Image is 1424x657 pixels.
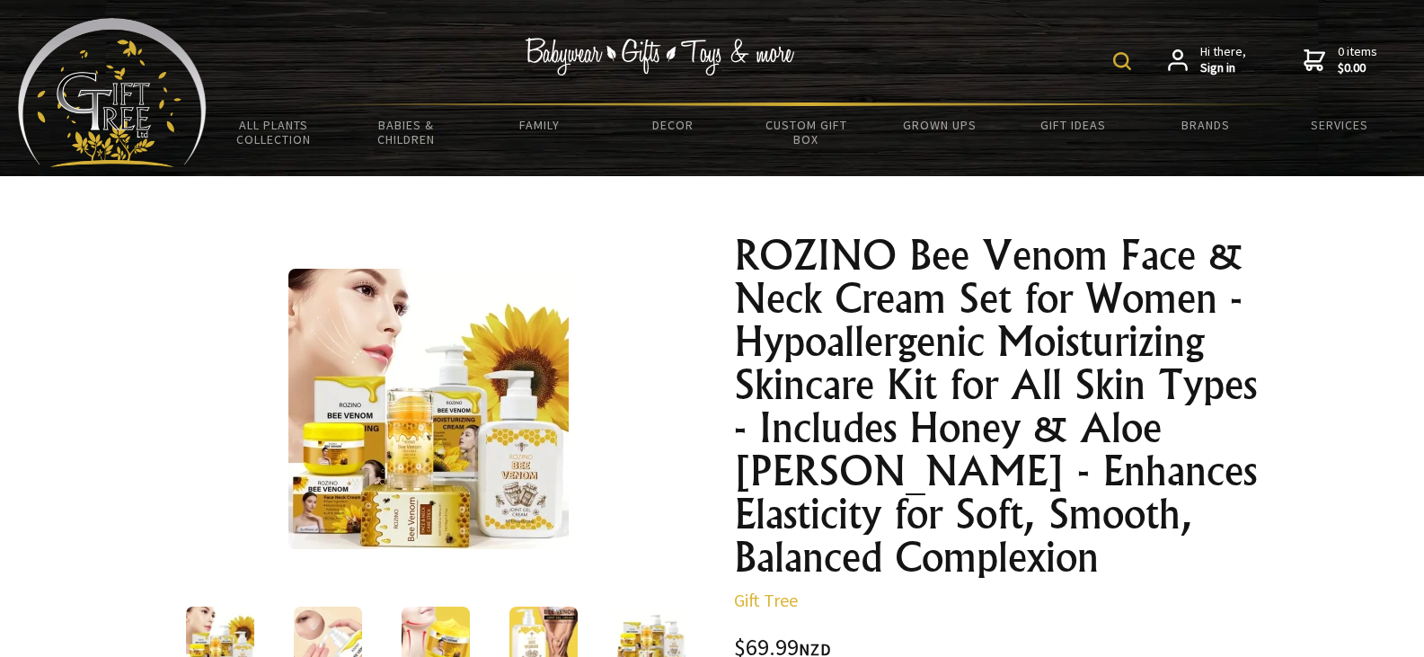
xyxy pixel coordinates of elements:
a: Services [1273,106,1406,144]
img: product search [1113,52,1131,70]
a: Decor [606,106,739,144]
span: 0 items [1338,43,1377,75]
img: ROZINO Bee Venom Face & Neck Cream Set for Women - Hypoallergenic Moisturizing Skincare Kit for A... [288,269,569,549]
a: Gift Tree [734,589,798,611]
a: Brands [1139,106,1272,144]
img: Babyware - Gifts - Toys and more... [18,18,207,167]
a: Family [473,106,606,144]
a: Custom Gift Box [739,106,872,158]
a: Babies & Children [340,106,473,158]
h1: ROZINO Bee Venom Face & Neck Cream Set for Women - Hypoallergenic Moisturizing Skincare Kit for A... [734,234,1259,579]
span: Hi there, [1200,44,1246,75]
img: Babywear - Gifts - Toys & more [526,38,795,75]
strong: Sign in [1200,60,1246,76]
a: Hi there,Sign in [1168,44,1246,75]
strong: $0.00 [1338,60,1377,76]
a: All Plants Collection [207,106,340,158]
a: Gift Ideas [1006,106,1139,144]
a: Grown Ups [873,106,1006,144]
a: 0 items$0.00 [1304,44,1377,75]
